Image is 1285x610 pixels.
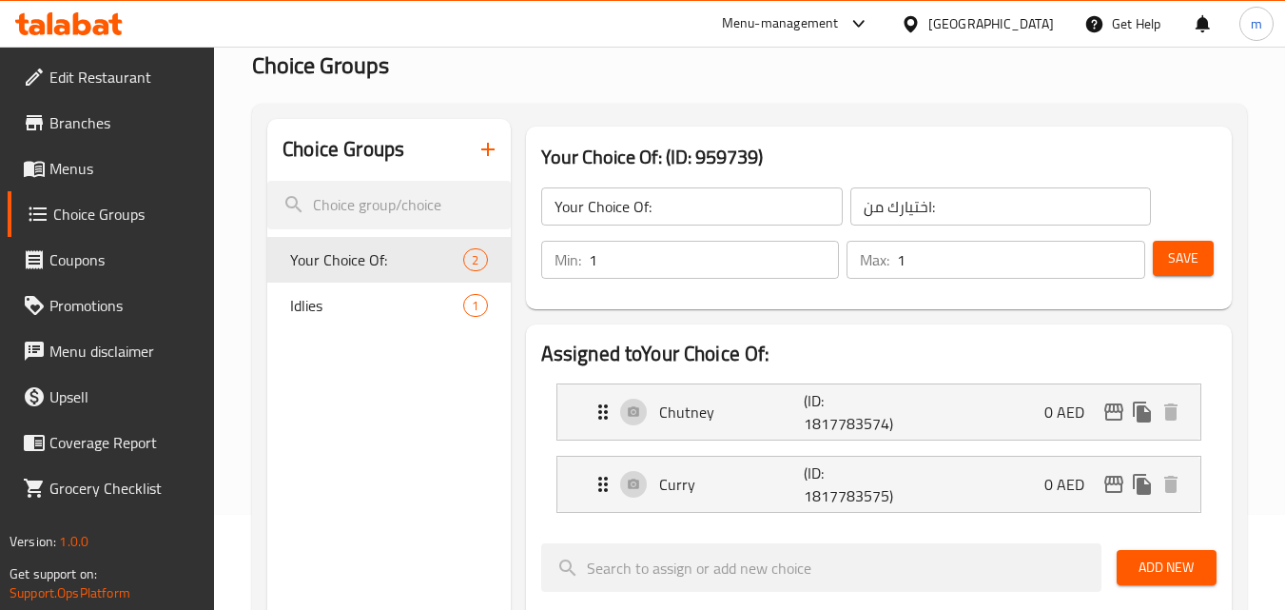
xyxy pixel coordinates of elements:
[928,13,1054,34] div: [GEOGRAPHIC_DATA]
[1044,473,1100,496] p: 0 AED
[804,462,901,507] p: (ID: 1817783575)
[541,448,1217,521] li: Expand
[49,477,200,500] span: Grocery Checklist
[49,66,200,89] span: Edit Restaurant
[267,283,510,328] div: Idlies1
[49,431,200,454] span: Coverage Report
[10,561,97,586] span: Get support on:
[282,135,404,164] h2: Choice Groups
[722,12,839,35] div: Menu-management
[463,248,487,271] div: Choices
[8,465,215,511] a: Grocery Checklist
[557,457,1200,512] div: Expand
[541,376,1217,448] li: Expand
[8,237,215,283] a: Coupons
[860,248,889,271] p: Max:
[49,111,200,134] span: Branches
[290,248,463,271] span: Your Choice Of:
[541,543,1101,592] input: search
[59,529,88,554] span: 1.0.0
[1153,241,1214,276] button: Save
[290,294,463,317] span: Idlies
[1100,470,1128,499] button: edit
[1251,13,1262,34] span: m
[1157,470,1185,499] button: delete
[464,297,486,315] span: 1
[8,328,215,374] a: Menu disclaimer
[10,580,130,605] a: Support.OpsPlatform
[1132,556,1201,580] span: Add New
[8,146,215,191] a: Menus
[1157,398,1185,426] button: delete
[464,251,486,269] span: 2
[267,181,510,229] input: search
[8,283,215,328] a: Promotions
[8,191,215,237] a: Choice Groups
[1128,398,1157,426] button: duplicate
[1044,401,1100,423] p: 0 AED
[555,248,581,271] p: Min:
[8,100,215,146] a: Branches
[267,237,510,283] div: Your Choice Of:2
[8,374,215,420] a: Upsell
[53,203,200,226] span: Choice Groups
[557,384,1200,440] div: Expand
[49,248,200,271] span: Coupons
[1128,470,1157,499] button: duplicate
[252,44,389,87] span: Choice Groups
[1100,398,1128,426] button: edit
[1168,246,1198,270] span: Save
[659,473,805,496] p: Curry
[541,142,1217,172] h3: Your Choice Of: (ID: 959739)
[8,54,215,100] a: Edit Restaurant
[49,294,200,317] span: Promotions
[10,529,56,554] span: Version:
[49,340,200,363] span: Menu disclaimer
[8,420,215,465] a: Coverage Report
[1117,550,1217,585] button: Add New
[541,340,1217,368] h2: Assigned to Your Choice Of:
[49,385,200,408] span: Upsell
[804,389,901,435] p: (ID: 1817783574)
[49,157,200,180] span: Menus
[659,401,805,423] p: Chutney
